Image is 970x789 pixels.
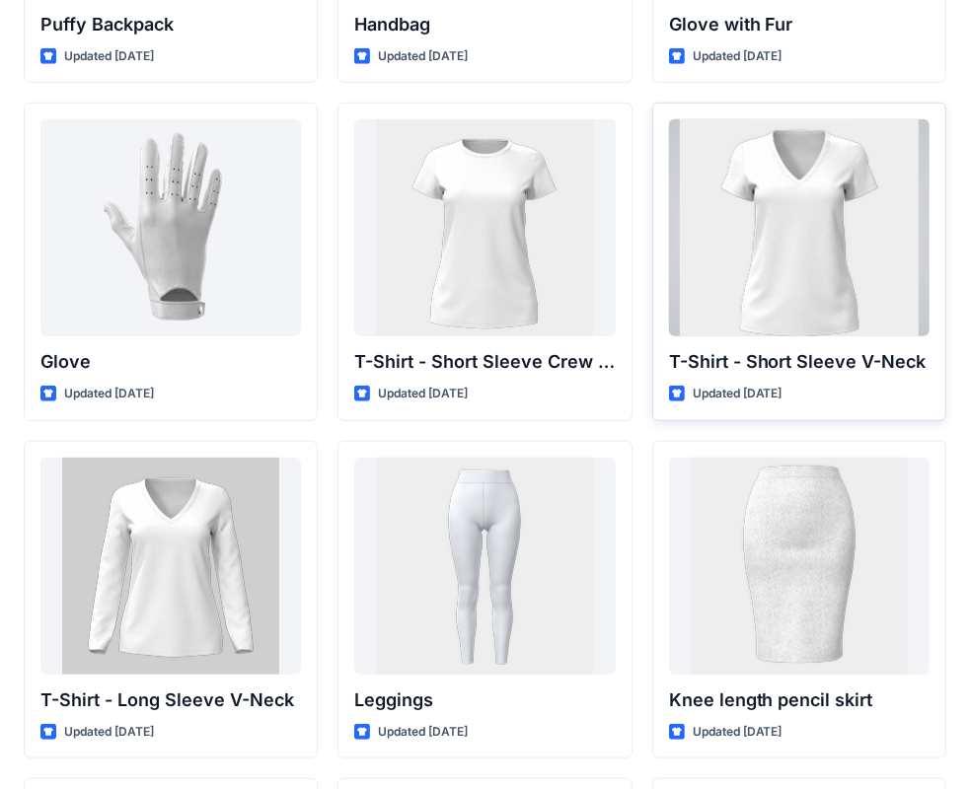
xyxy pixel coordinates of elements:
[693,722,783,743] p: Updated [DATE]
[64,722,154,743] p: Updated [DATE]
[669,458,930,675] a: Knee length pencil skirt
[378,722,468,743] p: Updated [DATE]
[354,11,615,38] p: Handbag
[378,384,468,404] p: Updated [DATE]
[669,11,930,38] p: Glove with Fur
[378,46,468,67] p: Updated [DATE]
[354,119,615,336] a: T-Shirt - Short Sleeve Crew Neck
[40,458,301,675] a: T-Shirt - Long Sleeve V-Neck
[64,384,154,404] p: Updated [DATE]
[693,384,783,404] p: Updated [DATE]
[669,686,930,714] p: Knee length pencil skirt
[40,686,301,714] p: T-Shirt - Long Sleeve V-Neck
[354,348,615,376] p: T-Shirt - Short Sleeve Crew Neck
[669,348,930,376] p: T-Shirt - Short Sleeve V-Neck
[64,46,154,67] p: Updated [DATE]
[693,46,783,67] p: Updated [DATE]
[669,119,930,336] a: T-Shirt - Short Sleeve V-Neck
[354,686,615,714] p: Leggings
[354,458,615,675] a: Leggings
[40,348,301,376] p: Glove
[40,119,301,336] a: Glove
[40,11,301,38] p: Puffy Backpack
